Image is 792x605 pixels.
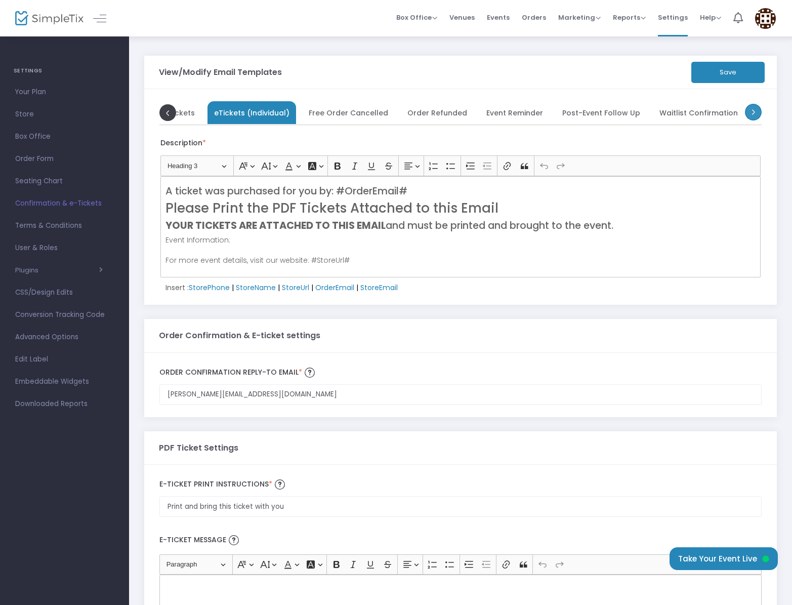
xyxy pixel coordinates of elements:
h3: View/Modify Email Templates [159,68,282,76]
label: E-Ticket print Instructions [159,477,762,492]
p: Event Information: For more event details, visit our website: #StoreUrl# If you cannot print your... [165,235,756,326]
span: Insert : [165,283,189,293]
h3: PDF Ticket Settings [159,444,238,452]
h3: Order Confirmation & E-ticket settings [159,332,320,340]
h4: and must be printed and brought to the event. [165,220,756,231]
span: CSS/Design Edits [15,286,114,299]
span: OrderEmail [315,283,354,293]
input: Enter email [159,384,762,405]
div: Editor toolbar [160,155,761,176]
span: Orders [522,5,546,30]
span: Heading 3 [168,160,220,172]
span: Box Office [15,130,114,143]
span: Help [700,13,721,22]
span: Reports [613,13,646,22]
span: Your Plan [15,86,114,99]
span: Downloaded Reports [15,397,114,411]
span: Waitlist Confirmation [659,110,738,115]
button: Heading 3 [163,158,231,174]
span: Venues [449,5,475,30]
span: Terms & Conditions [15,219,114,232]
span: Free Order Cancelled [309,110,388,115]
span: Advanced Options [15,331,114,344]
span: eTickets (Individual) [214,110,289,115]
span: StorePhone [189,283,230,293]
h4: SETTINGS [14,61,115,81]
span: Marketing [558,13,601,22]
span: Store [15,108,114,121]
span: Embeddable Widgets [15,375,114,388]
div: Editor toolbar [159,554,762,575]
button: Take Your Event Live [670,547,778,570]
span: Order Form [15,152,114,166]
div: Rich Text Editor, main [160,176,761,277]
span: | [309,283,315,293]
label: Order Confirmation Reply-to email [159,365,762,380]
span: | [230,283,236,293]
img: question-mark [305,368,315,378]
label: E-Ticket Message [154,527,767,554]
span: Seating Chart [15,175,114,188]
button: Plugins [15,266,103,274]
span: Conversion Tracking Code [15,308,114,321]
span: Confirmation & e-Tickets [15,197,114,210]
button: Save [691,62,765,83]
button: Paragraph [162,556,230,572]
span: StoreUrl [282,283,309,293]
span: | [276,283,282,293]
label: Description [160,138,206,148]
span: StoreEmail [360,283,398,293]
img: question-mark [275,479,285,490]
span: Edit Label [15,353,114,366]
img: question-mark [229,535,239,545]
h2: Please Print the PDF Tickets Attached to this Email [165,200,756,216]
span: Order Refunded [407,110,467,115]
strong: YOUR TICKETS ARE ATTACHED TO THIS EMAIL [165,219,386,232]
span: Events [487,5,510,30]
span: Event Reminder [486,110,543,115]
h4: A ticket was purchased for you by: #OrderEmail# [165,185,756,197]
input: Appears on top of etickets [159,496,762,517]
span: Post-Event Follow Up [562,110,640,115]
span: Paragraph [166,558,219,571]
span: | [354,283,360,293]
span: StoreName [236,283,276,293]
span: User & Roles [15,241,114,255]
span: Box Office [396,13,437,22]
span: Settings [658,5,688,30]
